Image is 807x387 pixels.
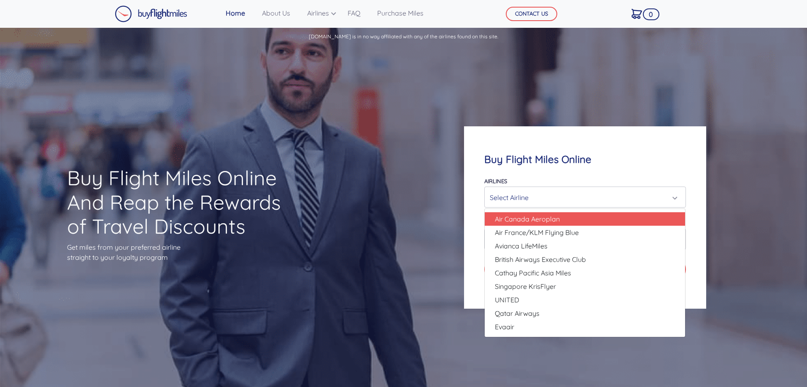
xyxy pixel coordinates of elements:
span: Avianca LifeMiles [495,241,548,251]
a: 0 [628,5,645,22]
a: About Us [259,5,294,21]
span: Qatar Airways [495,308,540,318]
span: 0 [643,8,659,20]
img: Cart [632,9,642,19]
span: Evaair [495,322,514,332]
span: UNITED [495,295,519,305]
div: Select Airline [490,189,675,206]
span: British Airways Executive Club [495,254,586,264]
h4: Buy Flight Miles Online [484,153,686,165]
span: Cathay Pacific Asia Miles [495,268,571,278]
span: Singapore KrisFlyer [495,281,556,291]
a: Buy Flight Miles Logo [115,3,187,24]
h1: Buy Flight Miles Online And Reap the Rewards of Travel Discounts [67,166,296,239]
a: Home [222,5,248,21]
a: Purchase Miles [374,5,427,21]
span: Air Canada Aeroplan [495,214,560,224]
button: CONTACT US [506,7,557,21]
label: Airlines [484,178,507,184]
a: Airlines [304,5,334,21]
a: FAQ [344,5,364,21]
button: Select Airline [484,187,686,208]
img: Buy Flight Miles Logo [115,5,187,22]
span: Air France/KLM Flying Blue [495,227,579,238]
p: Get miles from your preferred airline straight to your loyalty program [67,242,296,262]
